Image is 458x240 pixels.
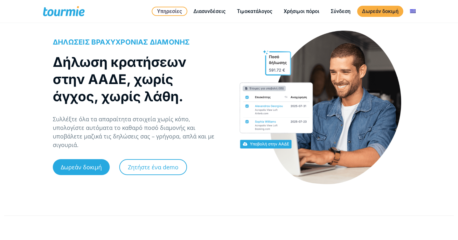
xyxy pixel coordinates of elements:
a: Τιμοκατάλογος [232,7,277,15]
span: ΔΗΛΩΣΕΙΣ ΒΡΑΧΥΧΡΟΝΙΑΣ ΔΙΑΜΟΝΗΣ [53,38,190,46]
a: Διασυνδέσεις [189,7,230,15]
a: Σύνδεση [326,7,355,15]
a: Δωρεάν δοκιμή [357,6,403,17]
a: Υπηρεσίες [152,7,187,16]
a: Ζητήστε ένα demo [119,159,187,175]
p: Συλλέξτε όλα τα απαραίτητα στοιχεία χωρίς κόπο, υπολογίστε αυτόματα το καθαρό ποσό διαμονής και υ... [53,115,222,149]
a: Δωρεάν δοκιμή [53,159,110,175]
a: Αλλαγή σε [405,7,420,15]
h1: Δήλωση κρατήσεων στην ΑΑΔΕ, χωρίς άγχος, χωρίς λάθη. [53,53,216,105]
a: Χρήσιμοι πόροι [279,7,324,15]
